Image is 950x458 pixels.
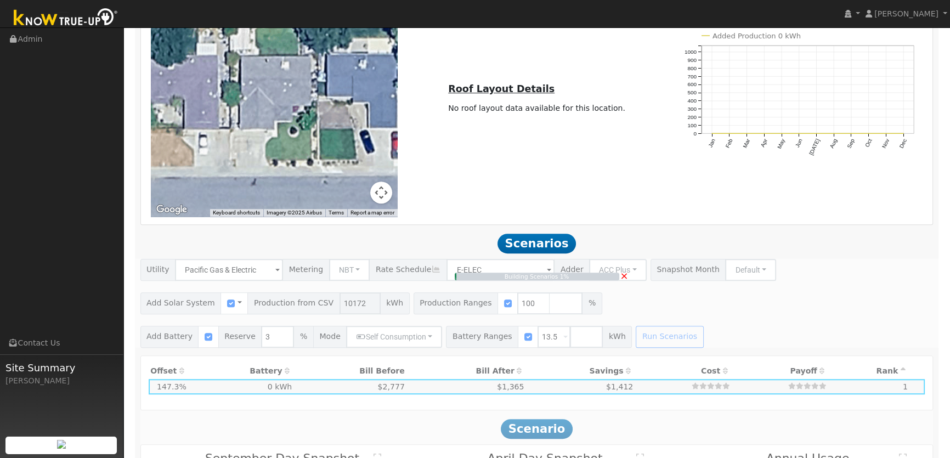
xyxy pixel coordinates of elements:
text: Oct [864,138,873,148]
text: Dec [898,138,908,149]
img: retrieve [57,440,66,449]
text: 400 [687,98,697,104]
text: 0 [693,131,697,137]
a: Terms [329,210,344,216]
circle: onclick="" [763,132,765,134]
text: Jun [794,138,804,148]
text: 700 [687,73,697,80]
circle: onclick="" [815,132,817,134]
div: Building Scenarios 1% [455,273,619,281]
span: [PERSON_NAME] [874,9,938,18]
circle: onclick="" [781,132,783,134]
text: Feb [724,138,733,149]
a: Report a map error [350,210,394,216]
circle: onclick="" [833,132,835,134]
text: 800 [687,65,697,71]
circle: onclick="" [711,132,713,134]
a: Open this area in Google Maps (opens a new window) [154,202,190,217]
text: 600 [687,81,697,87]
text: [DATE] [808,138,821,156]
text: 200 [687,114,697,120]
div: [PERSON_NAME] [5,375,117,387]
td: No roof layout data available for this location. [446,100,627,116]
span: × [620,270,628,281]
text: 1000 [684,49,697,55]
circle: onclick="" [745,132,748,134]
text: 500 [687,89,697,95]
text: Added Production 0 kWh [712,32,800,40]
span: Imagery ©2025 Airbus [267,210,322,216]
text: May [776,138,786,150]
img: Know True-Up [8,6,123,31]
circle: onclick="" [868,132,870,134]
button: Keyboard shortcuts [213,209,260,217]
text: 100 [687,122,697,128]
circle: onclick="" [798,132,800,134]
circle: onclick="" [850,132,852,134]
span: Scenarios [497,234,576,253]
text: Sep [846,138,856,149]
img: Google [154,202,190,217]
text: Nov [881,138,890,149]
circle: onclick="" [728,132,730,134]
text: Jan [707,138,716,148]
a: Cancel [620,268,628,283]
button: Map camera controls [370,182,392,203]
u: Roof Layout Details [448,83,555,94]
text: 300 [687,106,697,112]
span: Site Summary [5,360,117,375]
text: Aug [829,138,838,149]
text: Mar [742,138,751,149]
text: Apr [759,138,768,148]
circle: onclick="" [885,132,887,134]
text: 900 [687,57,697,63]
circle: onclick="" [902,132,904,134]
